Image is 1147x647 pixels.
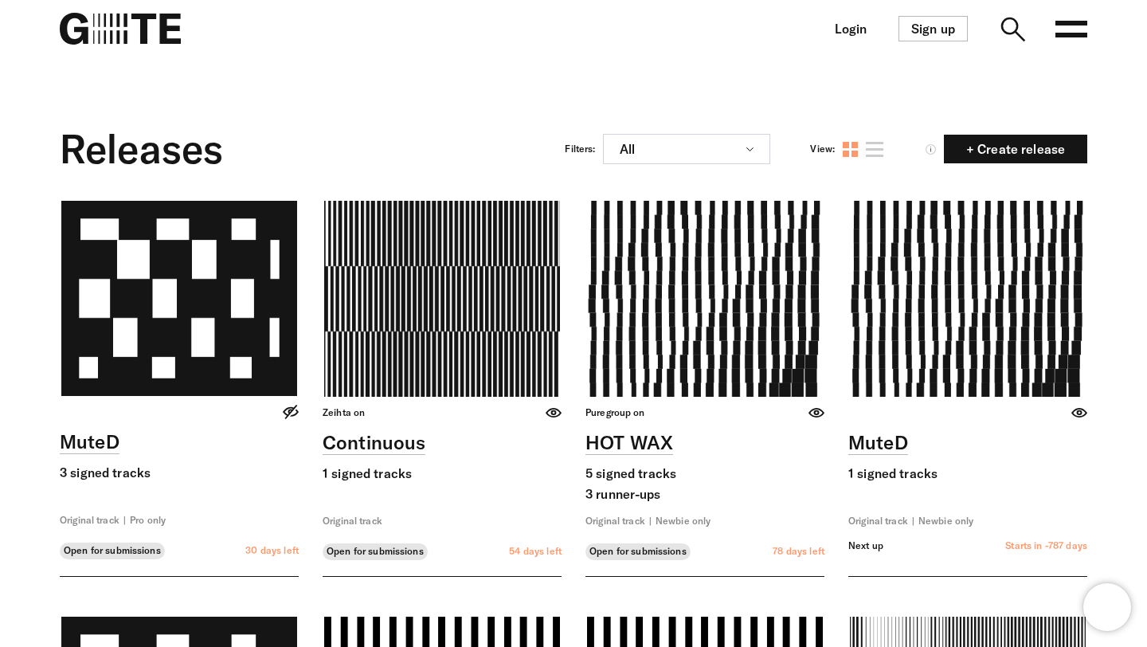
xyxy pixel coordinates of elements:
[60,13,181,45] img: G=TE
[60,429,119,454] a: MuteD
[1083,583,1131,631] iframe: Brevo live chat
[810,143,835,155] div: View:
[835,22,867,36] a: Login
[323,430,425,455] a: Continuous
[585,430,673,455] a: HOT WAX
[565,143,595,155] div: Filters:
[848,430,908,455] a: MuteD
[953,143,1078,155] span: + Create release
[944,135,1087,163] a: + Create release
[603,134,770,164] button: All
[898,16,968,41] a: Sign up
[60,121,223,177] div: Releases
